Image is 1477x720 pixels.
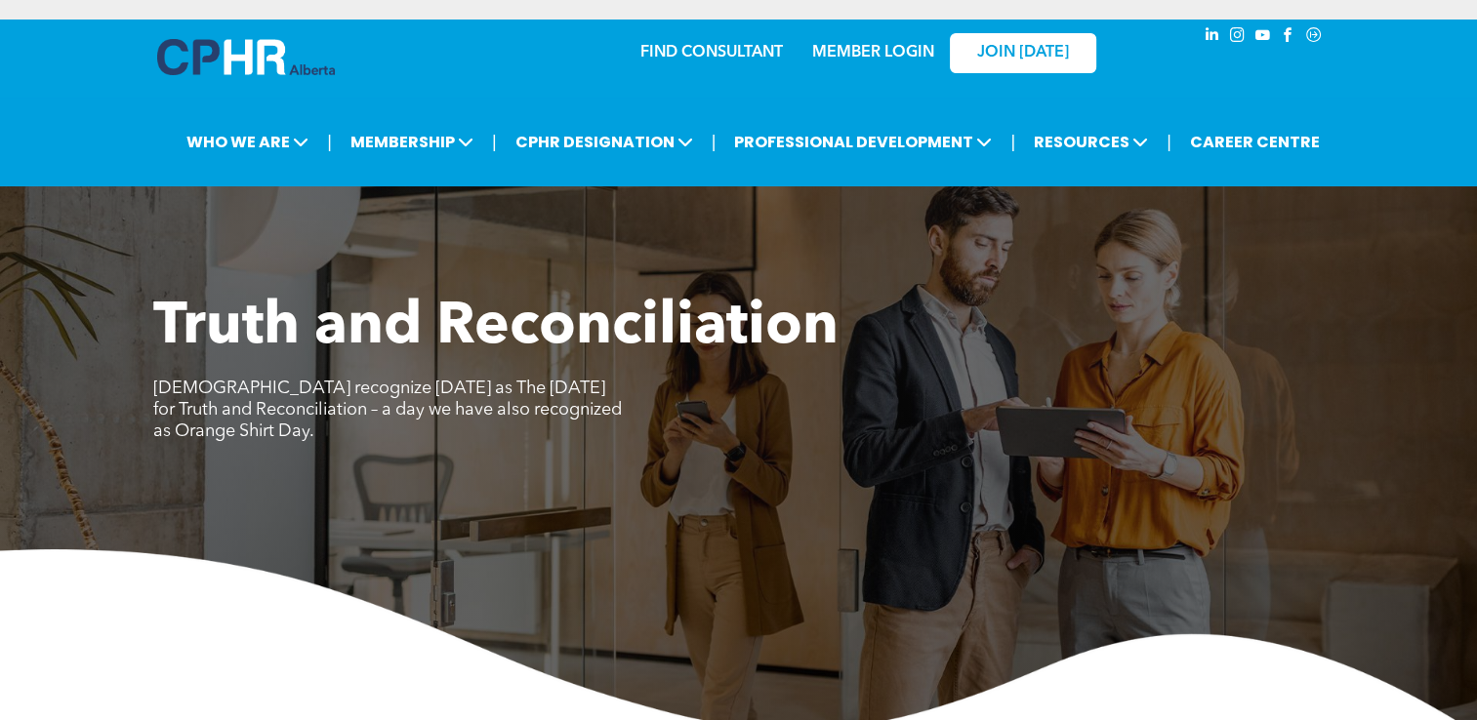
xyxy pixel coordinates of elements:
[1167,122,1171,162] li: |
[153,299,839,357] span: Truth and Reconciliation
[1010,122,1015,162] li: |
[712,122,717,162] li: |
[950,33,1096,73] a: JOIN [DATE]
[492,122,497,162] li: |
[157,39,335,75] img: A blue and white logo for cp alberta
[812,45,934,60] a: MEMBER LOGIN
[510,124,699,160] span: CPHR DESIGNATION
[153,380,622,440] span: [DEMOGRAPHIC_DATA] recognize [DATE] as The [DATE] for Truth and Reconciliation – a day we have al...
[1252,24,1274,51] a: youtube
[1278,24,1299,51] a: facebook
[1303,24,1325,51] a: Social network
[1184,124,1326,160] a: CAREER CENTRE
[327,122,332,162] li: |
[345,124,479,160] span: MEMBERSHIP
[640,45,783,60] a: FIND CONSULTANT
[1227,24,1249,51] a: instagram
[1202,24,1223,51] a: linkedin
[728,124,998,160] span: PROFESSIONAL DEVELOPMENT
[1028,124,1154,160] span: RESOURCES
[181,124,314,160] span: WHO WE ARE
[977,44,1069,62] span: JOIN [DATE]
